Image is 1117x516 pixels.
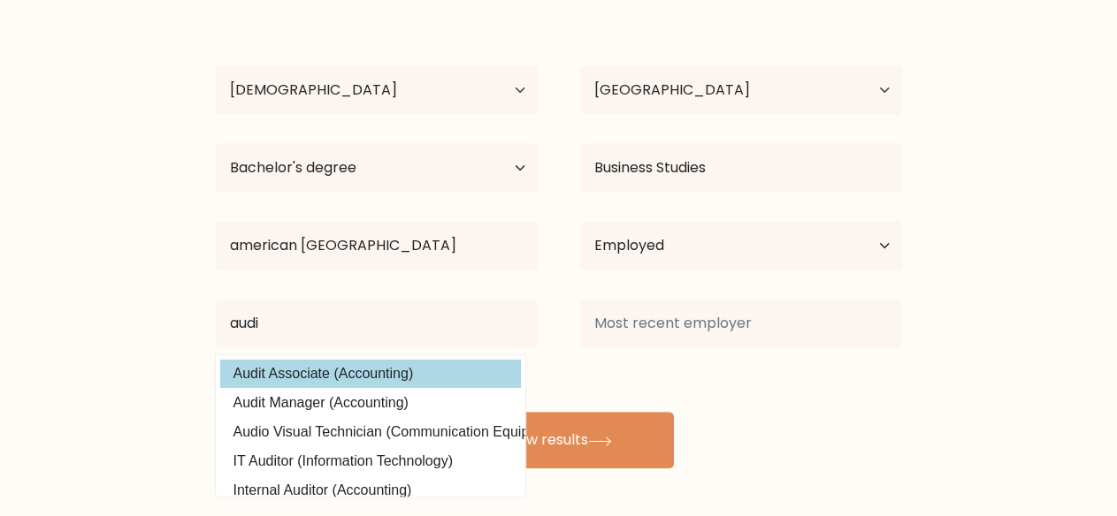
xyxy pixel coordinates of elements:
option: Audit Manager (Accounting) [220,389,521,417]
input: What did you study? [580,143,902,193]
button: View results [444,412,674,468]
input: Most recent employer [580,299,902,348]
input: Most relevant educational institution [216,221,538,270]
option: Audit Associate (Accounting) [220,360,521,388]
input: Most relevant professional experience [216,299,538,348]
option: IT Auditor (Information Technology) [220,447,521,475]
option: Audio Visual Technician (Communication Equipment) [220,418,521,446]
option: Internal Auditor (Accounting) [220,476,521,505]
